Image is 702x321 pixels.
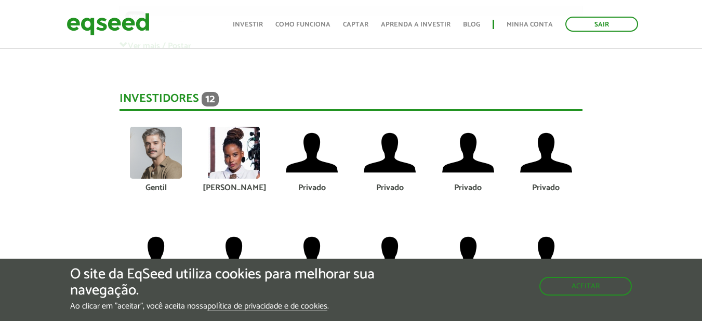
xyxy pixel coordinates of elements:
a: Minha conta [507,21,553,28]
a: política de privacidade e de cookies [207,302,327,311]
img: default-user.png [520,231,572,283]
img: default-user.png [442,127,494,179]
img: default-user.png [364,231,416,283]
a: Como funciona [275,21,330,28]
p: Ao clicar em "aceitar", você aceita nossa . [70,301,407,311]
button: Aceitar [539,277,632,296]
a: Investir [233,21,263,28]
div: Privado [515,184,577,192]
img: default-user.png [130,231,182,283]
img: EqSeed [67,10,150,38]
img: default-user.png [520,127,572,179]
img: default-user.png [364,127,416,179]
img: picture-123564-1758224931.png [130,127,182,179]
img: default-user.png [442,231,494,283]
img: picture-90970-1668946421.jpg [208,127,260,179]
div: Privado [437,184,499,192]
img: default-user.png [208,231,260,283]
div: Privado [359,184,421,192]
a: Sair [565,17,638,32]
img: default-user.png [286,127,338,179]
div: [PERSON_NAME] [203,184,265,192]
div: Privado [281,184,343,192]
span: 12 [202,92,219,106]
div: Investidores [120,92,582,111]
div: Gentil [125,184,187,192]
h5: O site da EqSeed utiliza cookies para melhorar sua navegação. [70,266,407,299]
a: Blog [463,21,480,28]
a: Captar [343,21,368,28]
img: default-user.png [286,231,338,283]
a: Aprenda a investir [381,21,451,28]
